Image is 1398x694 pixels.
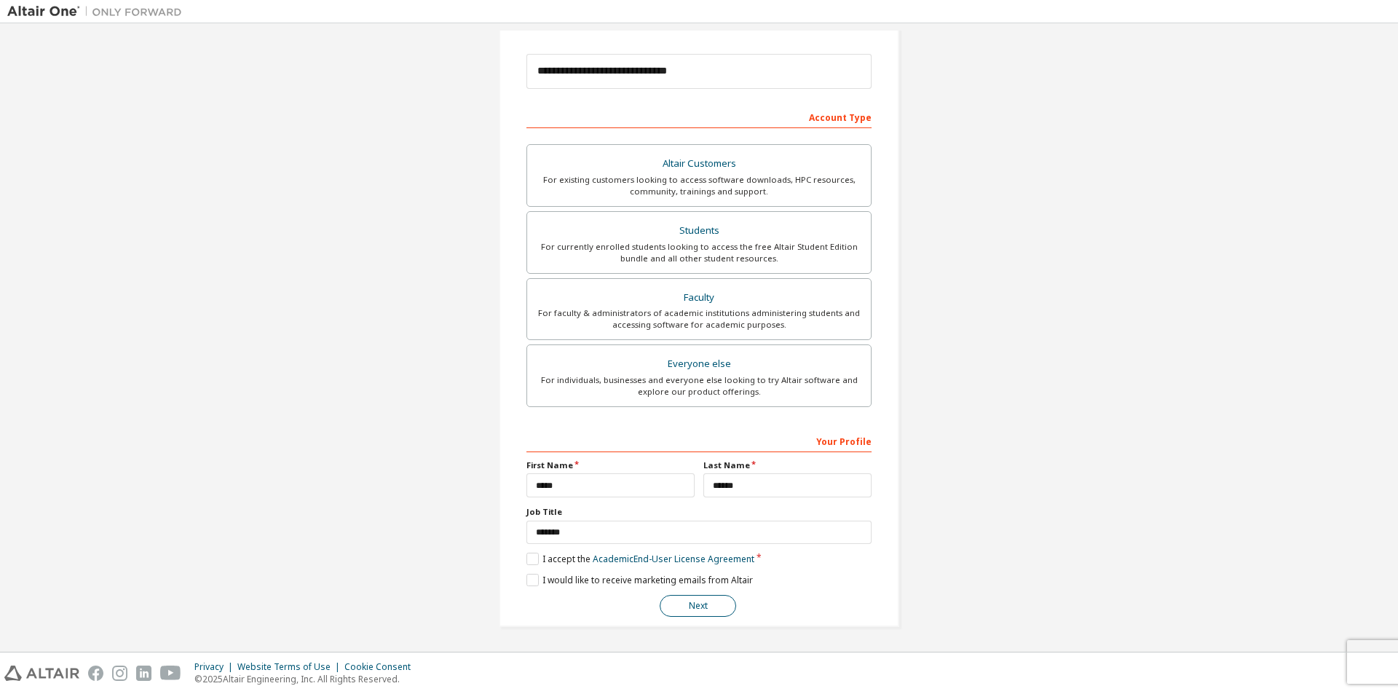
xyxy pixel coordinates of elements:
div: Website Terms of Use [237,661,344,673]
div: Cookie Consent [344,661,419,673]
div: For existing customers looking to access software downloads, HPC resources, community, trainings ... [536,174,862,197]
div: For faculty & administrators of academic institutions administering students and accessing softwa... [536,307,862,331]
div: Faculty [536,288,862,308]
div: Account Type [526,105,872,128]
label: I accept the [526,553,754,565]
img: Altair One [7,4,189,19]
label: First Name [526,460,695,471]
img: instagram.svg [112,666,127,681]
label: I would like to receive marketing emails from Altair [526,574,753,586]
img: linkedin.svg [136,666,151,681]
div: Students [536,221,862,241]
div: Everyone else [536,354,862,374]
p: © 2025 Altair Engineering, Inc. All Rights Reserved. [194,673,419,685]
img: facebook.svg [88,666,103,681]
div: Altair Customers [536,154,862,174]
img: altair_logo.svg [4,666,79,681]
label: Job Title [526,506,872,518]
div: Your Profile [526,429,872,452]
div: For individuals, businesses and everyone else looking to try Altair software and explore our prod... [536,374,862,398]
div: Privacy [194,661,237,673]
a: Academic End-User License Agreement [593,553,754,565]
div: For currently enrolled students looking to access the free Altair Student Edition bundle and all ... [536,241,862,264]
button: Next [660,595,736,617]
img: youtube.svg [160,666,181,681]
label: Last Name [703,460,872,471]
